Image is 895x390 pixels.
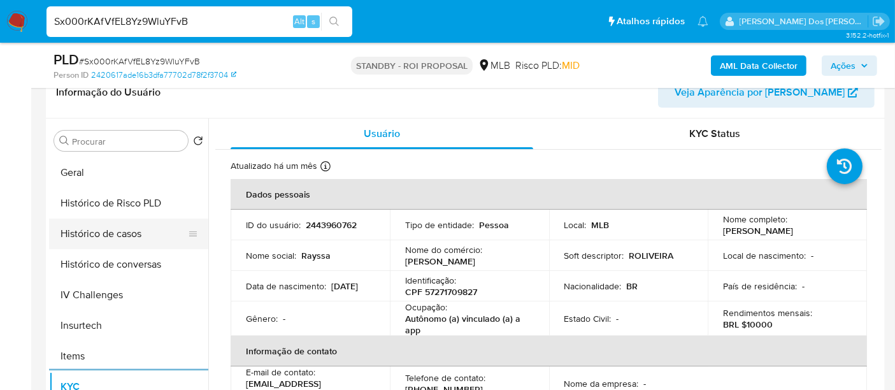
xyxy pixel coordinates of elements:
[54,49,79,69] b: PLD
[54,69,89,81] b: Person ID
[193,136,203,150] button: Retornar ao pedido padrão
[822,55,877,76] button: Ações
[311,15,315,27] span: s
[49,341,208,372] button: Items
[811,250,813,261] p: -
[59,136,69,146] button: Procurar
[246,250,296,261] p: Nome social :
[47,13,352,30] input: Pesquise usuários ou casos...
[658,77,875,108] button: Veja Aparência por [PERSON_NAME]
[564,219,587,231] p: Local :
[351,57,473,75] p: STANDBY - ROI PROPOSAL
[246,280,326,292] p: Data de nascimento :
[629,250,674,261] p: ROLIVEIRA
[564,250,624,261] p: Soft descriptor :
[831,55,856,76] span: Ações
[91,69,236,81] a: 2420617ade16b3dfa77702d78f2f3704
[231,160,317,172] p: Atualizado há um mês
[644,378,647,389] p: -
[564,313,612,324] p: Estado Civil :
[246,219,301,231] p: ID do usuário :
[405,372,485,384] p: Telefone de contato :
[49,310,208,341] button: Insurtech
[294,15,304,27] span: Alt
[740,15,868,27] p: renato.lopes@mercadopago.com.br
[802,280,805,292] p: -
[49,280,208,310] button: IV Challenges
[723,280,797,292] p: País de residência :
[49,219,198,249] button: Histórico de casos
[711,55,806,76] button: AML Data Collector
[592,219,610,231] p: MLB
[562,58,580,73] span: MID
[405,244,482,256] p: Nome do comércio :
[617,15,685,28] span: Atalhos rápidos
[405,286,477,298] p: CPF 57271709827
[617,313,619,324] p: -
[478,59,510,73] div: MLB
[564,378,639,389] p: Nome da empresa :
[723,319,773,330] p: BRL $10000
[479,219,509,231] p: Pessoa
[515,59,580,73] span: Risco PLD:
[405,313,529,336] p: Autônomo (a) vinculado (a) a app
[627,280,638,292] p: BR
[675,77,845,108] span: Veja Aparência por [PERSON_NAME]
[405,275,456,286] p: Identificação :
[405,219,474,231] p: Tipo de entidade :
[405,256,475,267] p: [PERSON_NAME]
[231,336,867,366] th: Informação de contato
[872,15,885,28] a: Sair
[49,249,208,280] button: Histórico de conversas
[246,313,278,324] p: Gênero :
[231,179,867,210] th: Dados pessoais
[723,213,787,225] p: Nome completo :
[283,313,285,324] p: -
[49,188,208,219] button: Histórico de Risco PLD
[698,16,708,27] a: Notificações
[301,250,331,261] p: Rayssa
[690,126,741,141] span: KYC Status
[564,280,622,292] p: Nacionalidade :
[405,301,447,313] p: Ocupação :
[56,86,161,99] h1: Informação do Usuário
[723,225,793,236] p: [PERSON_NAME]
[723,307,812,319] p: Rendimentos mensais :
[306,219,357,231] p: 2443960762
[321,13,347,31] button: search-icon
[331,280,358,292] p: [DATE]
[246,366,315,378] p: E-mail de contato :
[846,30,889,40] span: 3.152.2-hotfix-1
[723,250,806,261] p: Local de nascimento :
[720,55,798,76] b: AML Data Collector
[49,157,208,188] button: Geral
[72,136,183,147] input: Procurar
[79,55,200,68] span: # Sx000rKAfVfEL8Yz9WluYFvB
[364,126,400,141] span: Usuário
